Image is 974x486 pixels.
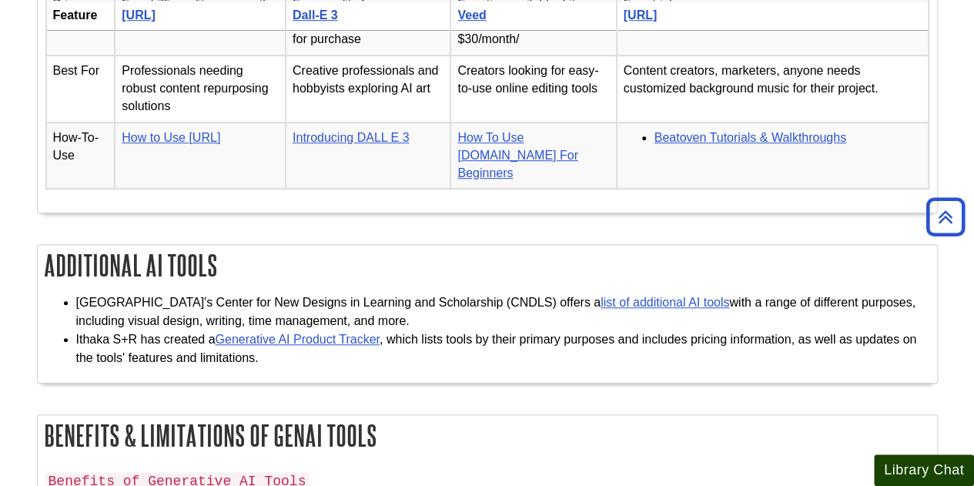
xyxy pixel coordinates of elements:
td: Creators looking for easy-to-use online editing tools [450,55,616,122]
td: Professionals needing robust content repurposing solutions [115,55,286,122]
a: Introducing DALL E 3 [293,131,410,144]
a: Dall-E 3 [293,8,338,22]
li: Ithaka S+R has created a , which lists tools by their primary purposes and includes pricing infor... [76,330,929,367]
a: Back to Top [921,206,970,227]
a: [URL] [624,8,658,22]
td: Best For [46,55,115,122]
a: Veed [457,8,486,22]
a: Generative AI Product Tracker [216,333,380,346]
td: Content creators, marketers, anyone needs customized background music for their project. [617,55,929,122]
li: [GEOGRAPHIC_DATA]'s Center for New Designs in Learning and Scholarship (CNDLS) offers a with a ra... [76,293,929,330]
a: How to Use [URL] [122,131,220,144]
a: list of additional AI tools [601,296,729,309]
h2: Benefits & Limitations of GenAI Tools [38,415,937,456]
a: How To Use [DOMAIN_NAME] For Beginners [457,131,577,179]
button: Library Chat [874,454,974,486]
h2: Additional AI Tools [38,245,937,286]
td: How-To-Use [46,122,115,189]
td: Creative professionals and hobbyists exploring AI art [286,55,450,122]
a: [URL] [122,8,156,22]
a: Beatoven Tutorials & Walkthroughs [654,131,846,144]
